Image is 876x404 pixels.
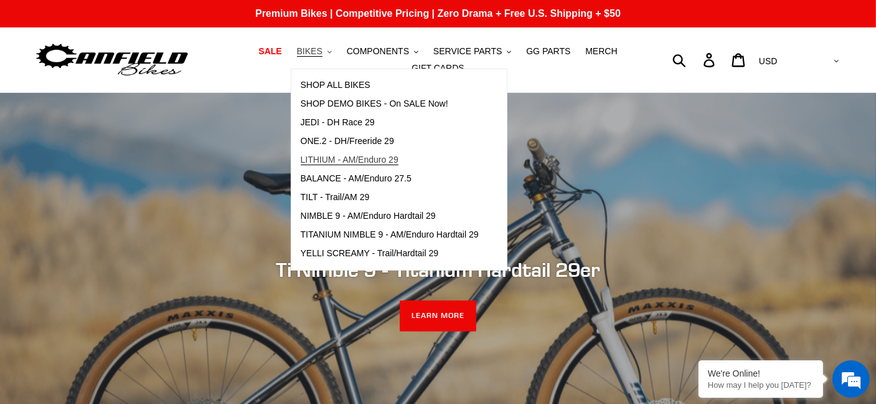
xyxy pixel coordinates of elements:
a: GG PARTS [520,43,577,60]
a: MERCH [579,43,623,60]
span: TILT - Trail/AM 29 [301,192,370,203]
a: YELLI SCREAMY - Trail/Hardtail 29 [291,244,488,263]
span: NIMBLE 9 - AM/Enduro Hardtail 29 [301,211,436,221]
a: SHOP DEMO BIKES - On SALE Now! [291,95,488,113]
img: Canfield Bikes [34,41,190,80]
a: NIMBLE 9 - AM/Enduro Hardtail 29 [291,207,488,226]
div: We're Online! [708,368,814,378]
span: JEDI - DH Race 29 [301,117,375,128]
span: TITANIUM NIMBLE 9 - AM/Enduro Hardtail 29 [301,229,479,240]
span: SHOP ALL BIKES [301,80,370,90]
span: GIFT CARDS [412,63,464,74]
span: MERCH [585,46,617,57]
button: SERVICE PARTS [427,43,517,60]
span: GG PARTS [526,46,570,57]
span: LITHIUM - AM/Enduro 29 [301,155,398,165]
span: SHOP DEMO BIKES - On SALE Now! [301,99,448,109]
span: ONE.2 - DH/Freeride 29 [301,136,394,147]
span: BIKES [297,46,323,57]
button: BIKES [291,43,338,60]
a: TILT - Trail/AM 29 [291,188,488,207]
a: LITHIUM - AM/Enduro 29 [291,151,488,170]
a: JEDI - DH Race 29 [291,113,488,132]
h2: Ti Nimble 9 - Titanium Hardtail 29er [99,258,778,282]
span: COMPONENTS [347,46,409,57]
a: GIFT CARDS [405,60,471,77]
a: TITANIUM NIMBLE 9 - AM/Enduro Hardtail 29 [291,226,488,244]
input: Search [679,46,711,74]
span: BALANCE - AM/Enduro 27.5 [301,173,412,184]
a: BALANCE - AM/Enduro 27.5 [291,170,488,188]
span: SALE [258,46,281,57]
p: How may I help you today? [708,380,814,390]
span: YELLI SCREAMY - Trail/Hardtail 29 [301,248,439,259]
a: LEARN MORE [400,301,476,332]
a: SALE [252,43,288,60]
button: COMPONENTS [341,43,425,60]
a: SHOP ALL BIKES [291,76,488,95]
a: ONE.2 - DH/Freeride 29 [291,132,488,151]
span: SERVICE PARTS [433,46,502,57]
